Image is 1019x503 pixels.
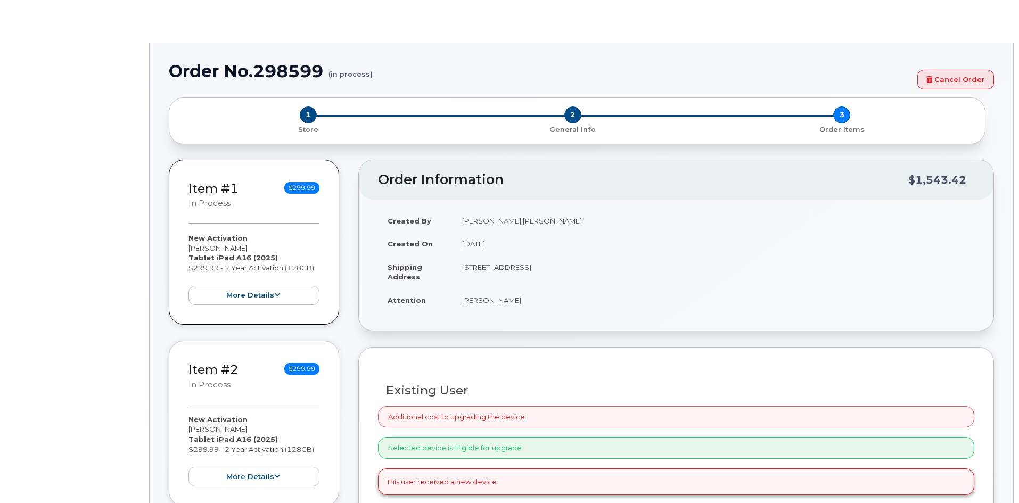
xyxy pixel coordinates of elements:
strong: Created On [388,240,433,248]
div: [PERSON_NAME] $299.99 - 2 Year Activation (128GB) [188,233,319,305]
span: $299.99 [284,182,319,194]
strong: Tablet iPad A16 (2025) [188,253,278,262]
span: 2 [564,106,581,123]
strong: New Activation [188,415,248,424]
strong: Shipping Address [388,263,422,282]
div: Selected device is Eligible for upgrade [378,437,974,459]
td: [PERSON_NAME].[PERSON_NAME] [453,209,974,233]
button: more details [188,286,319,306]
div: [PERSON_NAME] $299.99 - 2 Year Activation (128GB) [188,415,319,486]
h1: Order No.298599 [169,62,912,80]
a: 2 General Info [438,123,707,135]
span: $299.99 [284,363,319,375]
small: in process [188,380,231,390]
h2: Order Information [378,172,908,187]
button: more details [188,467,319,486]
strong: Created By [388,217,431,225]
a: 1 Store [178,123,438,135]
div: Additional cost to upgrading the device [378,406,974,428]
div: $1,543.42 [908,170,966,190]
td: [DATE] [453,232,974,255]
div: This user received a new device [378,468,974,496]
h3: Existing User [386,384,966,397]
strong: Attention [388,296,426,304]
span: 1 [300,106,317,123]
td: [PERSON_NAME] [453,288,974,312]
p: Store [182,125,434,135]
a: Item #2 [188,362,239,377]
small: in process [188,199,231,208]
strong: Tablet iPad A16 (2025) [188,435,278,443]
a: Cancel Order [917,70,994,89]
p: General Info [442,125,703,135]
td: [STREET_ADDRESS] [453,255,974,288]
small: (in process) [328,62,373,78]
a: Item #1 [188,181,239,196]
strong: New Activation [188,234,248,242]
